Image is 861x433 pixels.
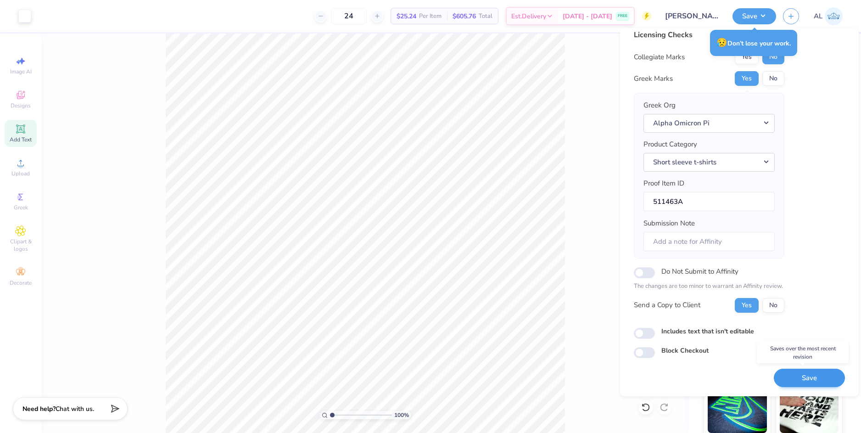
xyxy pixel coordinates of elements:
[643,178,684,189] label: Proof Item ID
[10,136,32,143] span: Add Text
[710,30,797,56] div: Don’t lose your work.
[757,342,849,363] div: Saves over the most recent revision
[643,153,775,172] button: Short sleeve t-shirts
[331,8,367,24] input: – –
[814,11,822,22] span: AL
[511,11,546,21] span: Est. Delivery
[643,114,775,133] button: Alpha Omicron Pi
[643,218,695,229] label: Submission Note
[634,29,784,40] div: Licensing Checks
[5,238,37,253] span: Clipart & logos
[10,68,32,75] span: Image AI
[774,369,845,388] button: Save
[661,326,754,336] label: Includes text that isn't editable
[618,13,627,19] span: FREE
[735,298,759,313] button: Yes
[762,71,784,86] button: No
[453,11,476,21] span: $605.76
[394,411,409,419] span: 100 %
[479,11,492,21] span: Total
[14,204,28,211] span: Greek
[22,405,56,413] strong: Need help?
[634,52,685,62] div: Collegiate Marks
[708,387,767,433] img: Glow in the Dark Ink
[814,7,843,25] a: AL
[634,300,700,310] div: Send a Copy to Client
[735,71,759,86] button: Yes
[661,265,738,277] label: Do Not Submit to Affinity
[716,37,727,49] span: 😥
[419,11,442,21] span: Per Item
[643,139,697,150] label: Product Category
[780,387,839,433] img: Water based Ink
[634,73,673,84] div: Greek Marks
[11,170,30,177] span: Upload
[643,100,676,111] label: Greek Org
[825,7,843,25] img: Alyzza Lydia Mae Sobrino
[11,102,31,109] span: Designs
[658,7,726,25] input: Untitled Design
[732,8,776,24] button: Save
[397,11,416,21] span: $25.24
[762,298,784,313] button: No
[634,282,784,291] p: The changes are too minor to warrant an Affinity review.
[10,279,32,287] span: Decorate
[56,405,94,413] span: Chat with us.
[563,11,612,21] span: [DATE] - [DATE]
[661,346,709,355] label: Block Checkout
[643,232,775,252] input: Add a note for Affinity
